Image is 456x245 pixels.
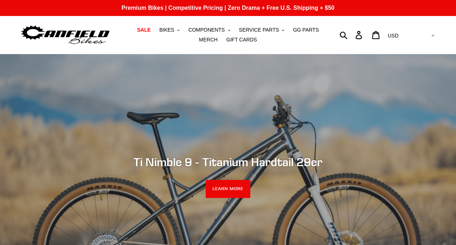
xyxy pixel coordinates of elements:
button: BIKES [156,25,183,35]
span: GIFT CARDS [226,37,257,43]
span: SERVICE PARTS [239,27,279,33]
a: MERCH [196,35,221,45]
span: MERCH [199,37,218,43]
a: GIFT CARDS [223,35,261,45]
span: COMPONENTS [188,27,225,33]
a: GG PARTS [289,25,323,35]
h2: Ti Nimble 9 - Titanium Hardtail 29er [30,155,426,169]
button: COMPONENTS [185,25,234,35]
img: Canfield Bikes [20,24,111,47]
span: SALE [137,27,151,33]
span: GG PARTS [293,27,319,33]
a: LEARN MORE [206,180,250,198]
span: BIKES [159,27,174,33]
button: SERVICE PARTS [235,25,288,35]
a: SALE [133,25,154,35]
